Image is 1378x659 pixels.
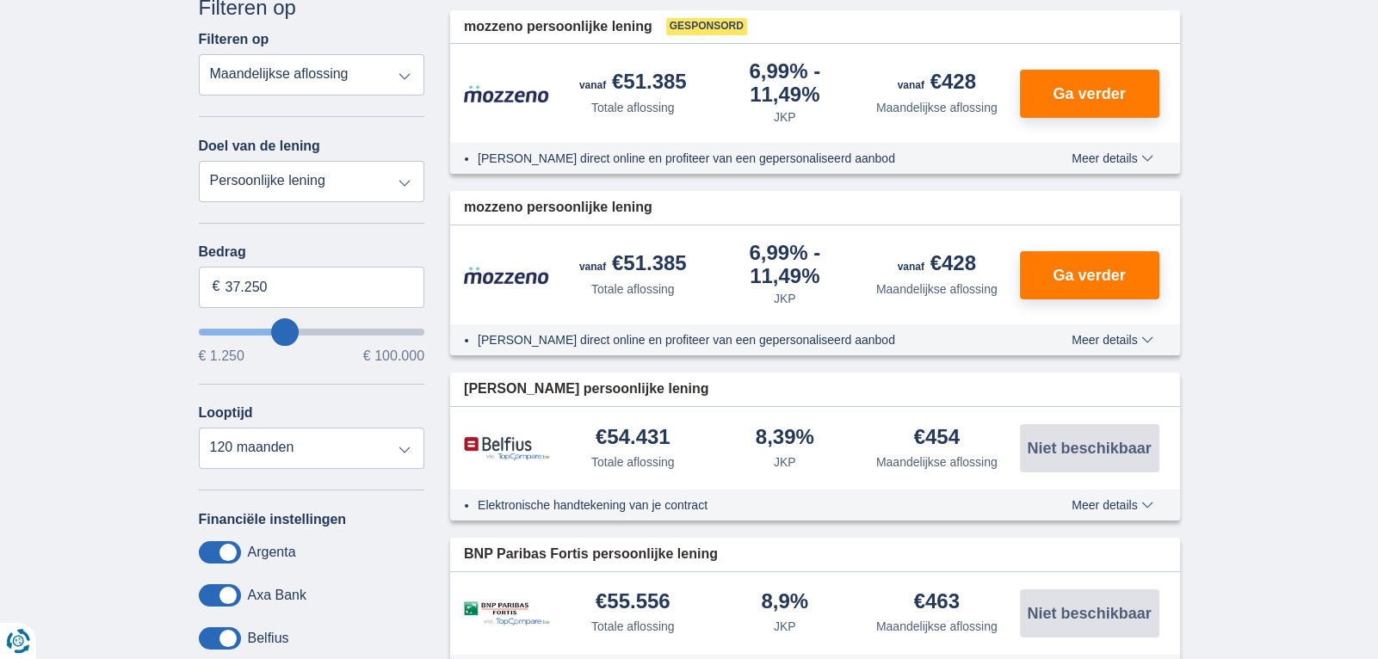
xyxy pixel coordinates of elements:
img: product.pl.alt Mozzeno [464,84,550,103]
span: Gesponsord [666,18,747,35]
div: Totale aflossing [591,453,675,471]
div: €428 [898,71,976,95]
span: BNP Paribas Fortis persoonlijke lening [464,545,718,564]
label: Bedrag [199,244,425,260]
span: [PERSON_NAME] persoonlijke lening [464,379,708,399]
div: Maandelijkse aflossing [876,453,998,471]
button: Meer details [1059,498,1165,512]
label: Argenta [248,545,296,560]
label: Financiële instellingen [199,512,347,527]
div: 8,9% [761,591,808,614]
div: Totale aflossing [591,280,675,298]
button: Meer details [1059,333,1165,347]
span: mozzeno persoonlijke lening [464,198,652,218]
img: product.pl.alt Belfius [464,436,550,461]
div: €51.385 [579,253,687,277]
label: Looptijd [199,405,253,421]
div: JKP [774,453,796,471]
span: Ga verder [1053,86,1125,102]
div: 8,39% [756,427,814,450]
label: Axa Bank [248,588,306,603]
span: Niet beschikbaar [1027,440,1151,456]
span: Meer details [1072,499,1152,511]
button: Meer details [1059,151,1165,165]
span: Meer details [1072,334,1152,346]
div: Totale aflossing [591,618,675,635]
label: Filteren op [199,32,269,47]
label: Doel van de lening [199,139,320,154]
span: € 100.000 [363,349,424,363]
button: Niet beschikbaar [1020,589,1159,637]
div: €454 [914,427,960,450]
span: € [213,277,220,297]
div: JKP [774,618,796,635]
span: mozzeno persoonlijke lening [464,17,652,37]
div: Maandelijkse aflossing [876,280,998,298]
div: JKP [774,290,796,307]
button: Ga verder [1020,251,1159,299]
label: Belfius [248,631,289,646]
div: €51.385 [579,71,687,95]
span: Niet beschikbaar [1027,606,1151,621]
div: 6,99% [716,243,855,286]
div: €54.431 [596,427,670,450]
div: 6,99% [716,61,855,105]
div: €428 [898,253,976,277]
div: Maandelijkse aflossing [876,618,998,635]
li: Elektronische handtekening van je contract [478,496,1009,514]
button: Niet beschikbaar [1020,424,1159,472]
li: [PERSON_NAME] direct online en profiteer van een gepersonaliseerd aanbod [478,150,1009,167]
div: €55.556 [596,591,670,614]
input: wantToBorrow [199,329,425,336]
div: Totale aflossing [591,99,675,116]
span: Ga verder [1053,268,1125,283]
img: product.pl.alt Mozzeno [464,266,550,285]
img: product.pl.alt BNP Paribas Fortis [464,601,550,626]
button: Ga verder [1020,70,1159,118]
div: JKP [774,108,796,126]
div: €463 [914,591,960,614]
span: € 1.250 [199,349,244,363]
li: [PERSON_NAME] direct online en profiteer van een gepersonaliseerd aanbod [478,331,1009,348]
div: Maandelijkse aflossing [876,99,998,116]
span: Meer details [1072,152,1152,164]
